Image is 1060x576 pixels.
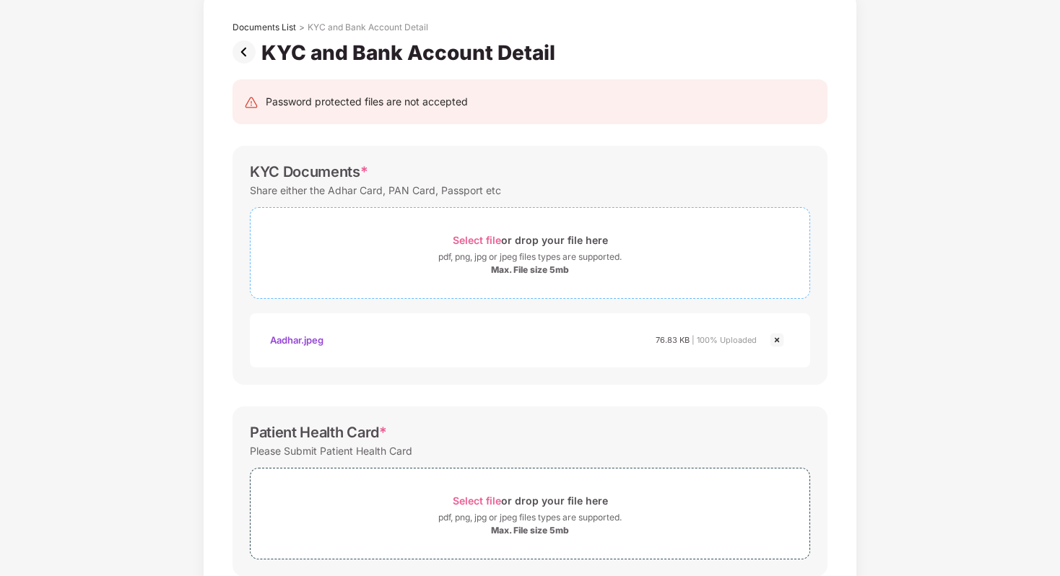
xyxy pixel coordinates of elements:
div: KYC and Bank Account Detail [261,40,561,65]
div: Max. File size 5mb [491,525,569,536]
div: Share either the Adhar Card, PAN Card, Passport etc [250,180,501,200]
div: pdf, png, jpg or jpeg files types are supported. [438,250,622,264]
div: or drop your file here [453,491,608,510]
div: Max. File size 5mb [491,264,569,276]
div: KYC and Bank Account Detail [308,22,428,33]
img: svg+xml;base64,PHN2ZyBpZD0iUHJldi0zMngzMiIgeG1sbnM9Imh0dHA6Ly93d3cudzMub3JnLzIwMDAvc3ZnIiB3aWR0aD... [233,40,261,64]
div: Please Submit Patient Health Card [250,441,412,461]
div: KYC Documents [250,163,368,180]
span: Select file [453,234,501,246]
img: svg+xml;base64,PHN2ZyBpZD0iQ3Jvc3MtMjR4MjQiIHhtbG5zPSJodHRwOi8vd3d3LnczLm9yZy8yMDAwL3N2ZyIgd2lkdG... [768,331,786,349]
div: Aadhar.jpeg [270,328,323,352]
div: > [299,22,305,33]
div: Documents List [233,22,296,33]
span: 76.83 KB [656,335,690,345]
span: Select file [453,494,501,507]
div: pdf, png, jpg or jpeg files types are supported. [438,510,622,525]
span: Select fileor drop your file herepdf, png, jpg or jpeg files types are supported.Max. File size 5mb [251,479,809,548]
span: Select fileor drop your file herepdf, png, jpg or jpeg files types are supported.Max. File size 5mb [251,219,809,287]
span: | 100% Uploaded [692,335,757,345]
img: svg+xml;base64,PHN2ZyB4bWxucz0iaHR0cDovL3d3dy53My5vcmcvMjAwMC9zdmciIHdpZHRoPSIyNCIgaGVpZ2h0PSIyNC... [244,95,259,110]
div: Password protected files are not accepted [266,94,468,110]
div: Patient Health Card [250,424,387,441]
div: or drop your file here [453,230,608,250]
